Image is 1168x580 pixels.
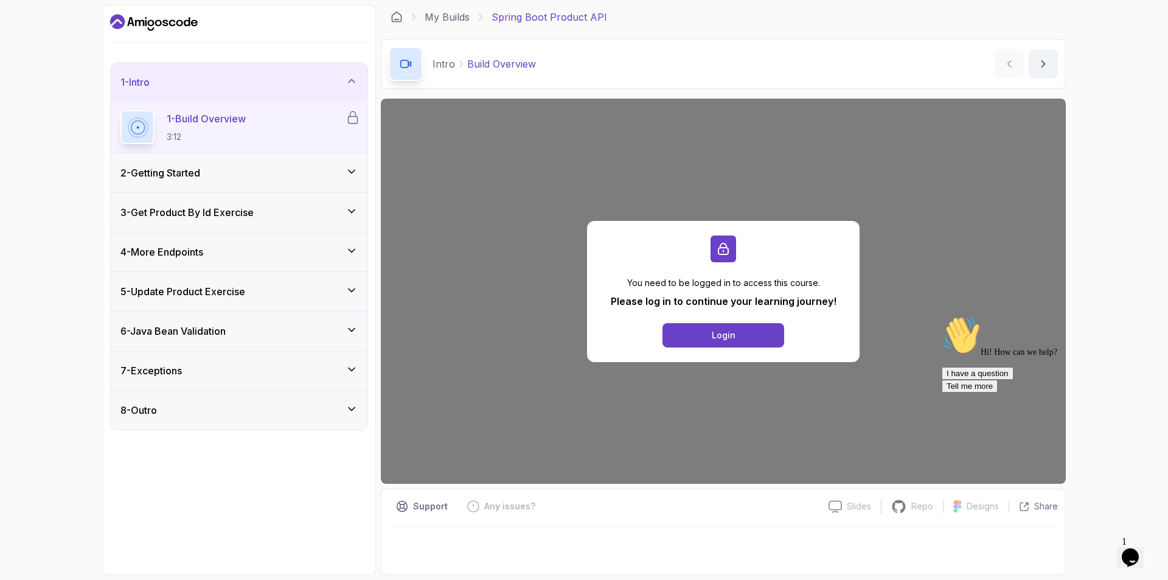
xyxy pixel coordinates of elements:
p: 1 - Build Overview [167,111,246,126]
div: Login [712,329,735,341]
button: Tell me more [5,69,61,82]
button: 1-Build Overview3:12 [120,110,358,144]
h3: 2 - Getting Started [120,166,200,180]
iframe: chat widget [1117,531,1156,568]
h3: 4 - More Endpoints [120,245,203,259]
p: Slides [847,500,871,512]
iframe: chat widget [937,311,1156,525]
button: 1-Intro [111,63,367,102]
button: 8-Outro [111,391,367,430]
button: Support button [389,497,455,516]
h3: 3 - Get Product By Id Exercise [120,205,254,220]
p: Please log in to continue your learning journey! [611,294,836,309]
p: Repo [911,500,933,512]
p: Spring Boot Product API [492,10,607,24]
button: next content [1029,49,1058,79]
a: Dashboard [391,11,403,23]
button: 3-Get Product By Id Exercise [111,193,367,232]
h3: 5 - Update Product Exercise [120,284,245,299]
h3: 8 - Outro [120,403,157,418]
div: 👋Hi! How can we help?I have a questionTell me more [5,5,224,82]
button: 6-Java Bean Validation [111,312,367,351]
h3: 6 - Java Bean Validation [120,324,226,338]
p: Build Overview [467,57,536,71]
button: Login [662,323,784,348]
p: You need to be logged in to access this course. [611,277,836,289]
button: previous content [995,49,1024,79]
p: Any issues? [484,500,535,512]
span: Hi! How can we help? [5,37,120,46]
button: 5-Update Product Exercise [111,272,367,311]
button: 4-More Endpoints [111,232,367,271]
button: I have a question [5,56,77,69]
p: Intro [433,57,455,71]
button: 7-Exceptions [111,351,367,390]
img: :wave: [5,5,44,44]
a: My Builds [425,10,470,24]
a: Dashboard [110,13,198,32]
p: 3:12 [167,131,246,143]
button: 2-Getting Started [111,153,367,192]
p: Support [413,500,448,512]
h3: 1 - Intro [120,75,150,89]
h3: 7 - Exceptions [120,363,182,378]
